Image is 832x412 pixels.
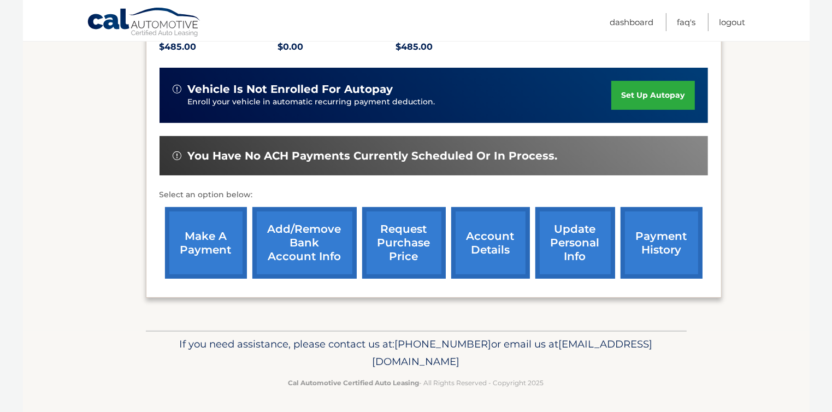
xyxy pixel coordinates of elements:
p: $485.00 [396,39,515,55]
p: If you need assistance, please contact us at: or email us at [153,336,680,370]
span: [PHONE_NUMBER] [395,338,492,350]
p: $485.00 [160,39,278,55]
strong: Cal Automotive Certified Auto Leasing [288,379,420,387]
a: account details [451,207,530,279]
p: - All Rights Reserved - Copyright 2025 [153,377,680,389]
a: update personal info [535,207,615,279]
a: FAQ's [677,13,696,31]
p: Enroll your vehicle in automatic recurring payment deduction. [188,96,612,108]
img: alert-white.svg [173,151,181,160]
span: You have no ACH payments currently scheduled or in process. [188,149,558,163]
a: set up autopay [611,81,694,110]
span: vehicle is not enrolled for autopay [188,83,393,96]
p: $0.00 [278,39,396,55]
a: Logout [719,13,746,31]
p: Select an option below: [160,189,708,202]
a: Dashboard [610,13,654,31]
a: make a payment [165,207,247,279]
a: Add/Remove bank account info [252,207,357,279]
img: alert-white.svg [173,85,181,93]
a: payment history [621,207,703,279]
a: Cal Automotive [87,7,202,39]
a: request purchase price [362,207,446,279]
span: [EMAIL_ADDRESS][DOMAIN_NAME] [373,338,653,368]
